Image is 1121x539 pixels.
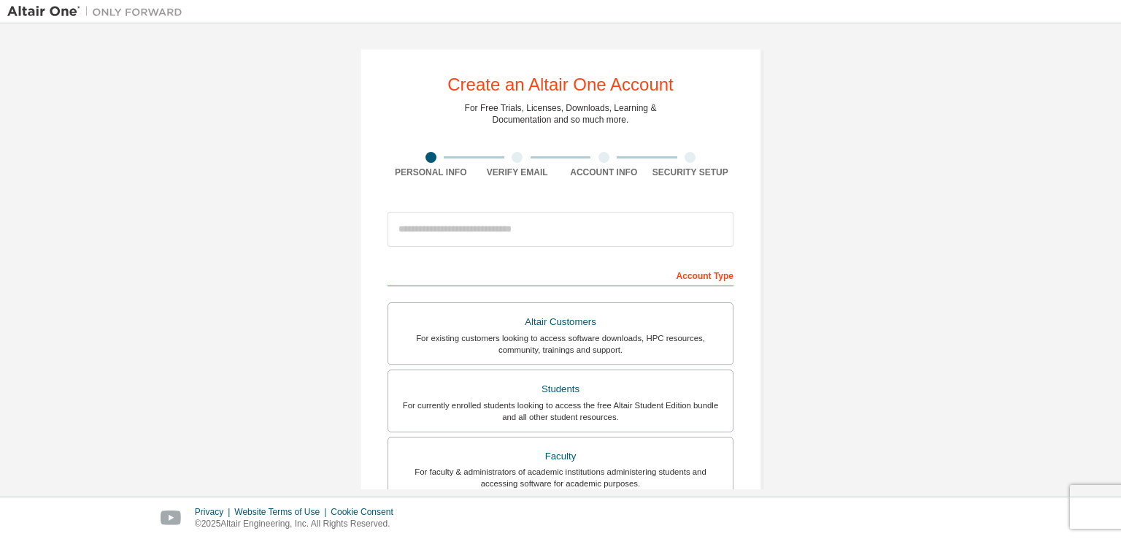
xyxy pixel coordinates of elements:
[397,312,724,332] div: Altair Customers
[397,400,724,423] div: For currently enrolled students looking to access the free Altair Student Edition bundle and all ...
[331,506,401,518] div: Cookie Consent
[234,506,331,518] div: Website Terms of Use
[397,466,724,489] div: For faculty & administrators of academic institutions administering students and accessing softwa...
[560,167,647,178] div: Account Info
[397,379,724,400] div: Students
[388,263,733,286] div: Account Type
[195,518,402,530] p: © 2025 Altair Engineering, Inc. All Rights Reserved.
[465,102,657,126] div: For Free Trials, Licenses, Downloads, Learning & Documentation and so much more.
[195,506,234,518] div: Privacy
[474,167,561,178] div: Verify Email
[447,76,674,93] div: Create an Altair One Account
[388,167,474,178] div: Personal Info
[7,4,190,19] img: Altair One
[161,511,182,526] img: youtube.svg
[397,446,724,467] div: Faculty
[397,332,724,356] div: For existing customers looking to access software downloads, HPC resources, community, trainings ...
[647,167,734,178] div: Security Setup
